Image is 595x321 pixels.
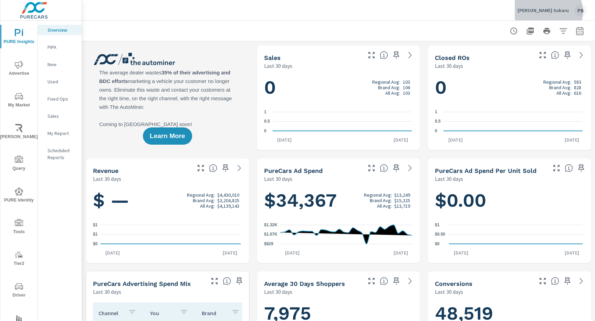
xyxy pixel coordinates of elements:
[2,219,35,236] span: Tools
[574,4,587,17] div: PB
[435,76,584,99] h1: 0
[93,232,98,237] text: $1
[435,189,584,212] h1: $0.00
[209,276,220,287] button: Make Fullscreen
[537,276,548,287] button: Make Fullscreen
[48,147,76,161] p: Scheduled Reports
[537,50,548,61] button: Make Fullscreen
[200,203,215,209] p: All Avg:
[264,119,270,124] text: 0.5
[435,288,463,296] p: Last 30 days
[391,163,402,174] span: Save this to your personalized report
[2,251,35,268] span: Tier2
[38,128,82,138] div: My Report
[2,92,35,109] span: My Market
[2,29,35,46] span: PURE Insights
[264,232,278,237] text: $1.07K
[551,163,562,174] button: Make Fullscreen
[217,203,239,209] p: $4,139,143
[576,163,587,174] span: Save this to your personalized report
[264,76,413,99] h1: 0
[38,145,82,163] div: Scheduled Reports
[264,189,413,212] h1: $34,367
[556,24,570,38] button: Apply Filters
[217,192,239,198] p: $4,430,010
[48,61,76,68] p: New
[264,128,267,133] text: 0
[48,95,76,102] p: Fixed Ops
[366,50,377,61] button: Make Fullscreen
[93,222,98,227] text: $1
[218,249,242,256] p: [DATE]
[38,76,82,87] div: Used
[223,277,231,285] span: This table looks at how you compare to the amount of budget you spend per channel as opposed to y...
[435,119,441,124] text: 0.5
[403,85,410,90] p: 106
[366,163,377,174] button: Make Fullscreen
[403,79,410,85] p: 103
[385,90,400,96] p: All Avg:
[264,175,292,183] p: Last 30 days
[364,192,392,198] p: Regional Avg:
[93,189,242,212] h1: $ —
[101,249,125,256] p: [DATE]
[264,280,345,287] h5: Average 30 Days Shoppers
[389,136,413,143] p: [DATE]
[264,222,278,227] text: $1.32K
[574,85,581,90] p: 828
[551,277,559,285] span: The number of dealer-specified goals completed by a visitor. [Source: This data is provided by th...
[562,50,573,61] span: Save this to your personalized report
[405,163,416,174] a: See more details in report
[209,164,217,172] span: Total sales revenue over the selected date range. [Source: This data is sourced from the dealer’s...
[38,59,82,70] div: New
[394,192,410,198] p: $13,249
[372,79,400,85] p: Regional Avg:
[93,241,98,246] text: $0
[202,310,226,317] p: Brand
[574,79,581,85] p: 583
[560,136,584,143] p: [DATE]
[370,198,392,203] p: Brand Avg:
[403,90,410,96] p: 103
[378,85,400,90] p: Brand Avg:
[518,7,569,13] p: [PERSON_NAME] Subaru
[264,110,267,114] text: 1
[391,50,402,61] span: Save this to your personalized report
[556,90,571,96] p: All Avg:
[540,24,554,38] button: Print Report
[2,187,35,204] span: PURE Identity
[523,24,537,38] button: "Export Report to PDF"
[380,277,388,285] span: A rolling 30 day total of daily Shoppers on the dealership website, averaged over the selected da...
[2,124,35,141] span: [PERSON_NAME]
[435,280,472,287] h5: Conversions
[549,85,571,90] p: Brand Avg:
[48,27,76,33] p: Overview
[2,156,35,173] span: Query
[562,276,573,287] span: Save this to your personalized report
[38,42,82,52] div: PIPA
[264,288,292,296] p: Last 30 days
[449,249,473,256] p: [DATE]
[48,78,76,85] p: Used
[38,25,82,35] div: Overview
[443,136,468,143] p: [DATE]
[574,90,581,96] p: 616
[380,51,388,59] span: Number of vehicles sold by the dealership over the selected date range. [Source: This data is sou...
[234,163,245,174] a: See more details in report
[234,276,245,287] span: Save this to your personalized report
[366,276,377,287] button: Make Fullscreen
[2,282,35,299] span: Driver
[193,198,215,203] p: Brand Avg:
[435,241,440,246] text: $0
[280,249,304,256] p: [DATE]
[573,24,587,38] button: Select Date Range
[93,175,121,183] p: Last 30 days
[380,164,388,172] span: Total cost of media for all PureCars channels for the selected dealership group over the selected...
[394,203,410,209] p: $13,719
[264,54,281,61] h5: Sales
[272,136,296,143] p: [DATE]
[98,310,123,317] p: Channel
[264,241,273,246] text: $829
[576,276,587,287] a: See more details in report
[551,51,559,59] span: Number of Repair Orders Closed by the selected dealership group over the selected time range. [So...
